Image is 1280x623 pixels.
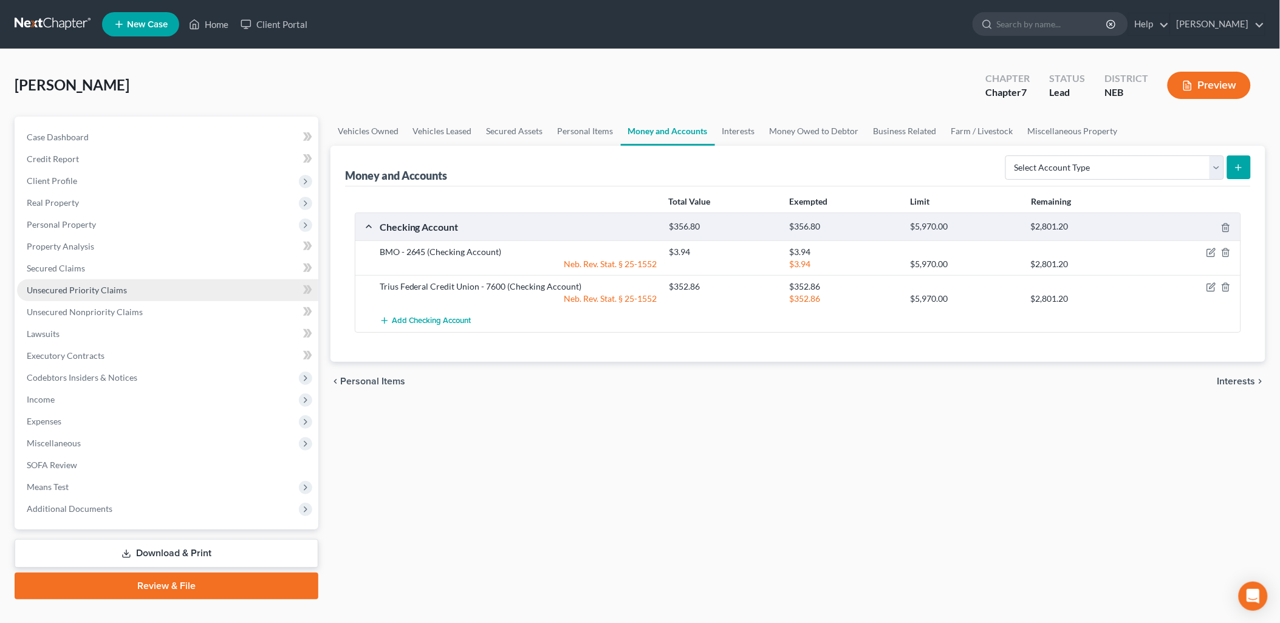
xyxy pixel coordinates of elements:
[663,281,784,293] div: $352.86
[904,221,1025,233] div: $5,970.00
[27,460,77,470] span: SOFA Review
[762,117,866,146] a: Money Owed to Debtor
[1025,221,1146,233] div: $2,801.20
[479,117,550,146] a: Secured Assets
[183,13,234,35] a: Home
[27,503,112,514] span: Additional Documents
[669,196,711,206] strong: Total Value
[1021,117,1125,146] a: Miscellaneous Property
[663,221,784,233] div: $356.80
[1049,86,1085,100] div: Lead
[784,281,905,293] div: $352.86
[330,117,406,146] a: Vehicles Owned
[866,117,944,146] a: Business Related
[1049,72,1085,86] div: Status
[27,219,96,230] span: Personal Property
[1168,72,1251,99] button: Preview
[374,293,663,305] div: Neb. Rev. Stat. § 25-1552
[374,246,663,258] div: BMO - 2645 (Checking Account)
[17,454,318,476] a: SOFA Review
[985,86,1030,100] div: Chapter
[985,72,1030,86] div: Chapter
[27,438,81,448] span: Miscellaneous
[1129,13,1169,35] a: Help
[784,246,905,258] div: $3.94
[663,246,784,258] div: $3.94
[340,376,405,386] span: Personal Items
[1217,376,1256,386] span: Interests
[784,293,905,305] div: $352.86
[1256,376,1265,386] i: chevron_right
[330,376,405,386] button: chevron_left Personal Items
[17,323,318,345] a: Lawsuits
[27,154,79,164] span: Credit Report
[15,573,318,599] a: Review & File
[15,539,318,568] a: Download & Print
[715,117,762,146] a: Interests
[944,117,1021,146] a: Farm / Livestock
[904,293,1025,305] div: $5,970.00
[27,307,143,317] span: Unsecured Nonpriority Claims
[27,350,104,361] span: Executory Contracts
[784,221,905,233] div: $356.80
[15,76,129,94] span: [PERSON_NAME]
[127,20,168,29] span: New Case
[997,13,1108,35] input: Search by name...
[234,13,313,35] a: Client Portal
[550,117,621,146] a: Personal Items
[1025,258,1146,270] div: $2,801.20
[27,329,60,339] span: Lawsuits
[1025,293,1146,305] div: $2,801.20
[374,220,663,233] div: Checking Account
[27,372,137,383] span: Codebtors Insiders & Notices
[1239,582,1268,611] div: Open Intercom Messenger
[17,257,318,279] a: Secured Claims
[1104,72,1148,86] div: District
[374,258,663,270] div: Neb. Rev. Stat. § 25-1552
[27,285,127,295] span: Unsecured Priority Claims
[27,132,89,142] span: Case Dashboard
[910,196,929,206] strong: Limit
[17,345,318,367] a: Executory Contracts
[27,394,55,404] span: Income
[17,279,318,301] a: Unsecured Priority Claims
[392,316,471,326] span: Add Checking Account
[621,117,715,146] a: Money and Accounts
[17,236,318,257] a: Property Analysis
[17,148,318,170] a: Credit Report
[790,196,828,206] strong: Exempted
[27,241,94,251] span: Property Analysis
[406,117,479,146] a: Vehicles Leased
[27,197,79,208] span: Real Property
[1104,86,1148,100] div: NEB
[27,416,61,426] span: Expenses
[330,376,340,386] i: chevron_left
[1021,86,1027,98] span: 7
[27,175,77,186] span: Client Profile
[345,168,448,183] div: Money and Accounts
[1031,196,1071,206] strong: Remaining
[17,126,318,148] a: Case Dashboard
[374,281,663,293] div: Trius Federal Credit Union - 7600 (Checking Account)
[27,263,85,273] span: Secured Claims
[17,301,318,323] a: Unsecured Nonpriority Claims
[1171,13,1265,35] a: [PERSON_NAME]
[1217,376,1265,386] button: Interests chevron_right
[380,310,471,332] button: Add Checking Account
[784,258,905,270] div: $3.94
[904,258,1025,270] div: $5,970.00
[27,482,69,492] span: Means Test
